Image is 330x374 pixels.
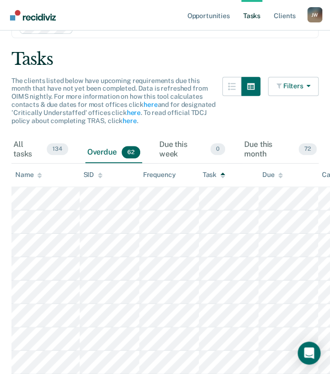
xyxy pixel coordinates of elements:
a: here [123,117,136,125]
span: The clients listed below have upcoming requirements due this month that have not yet been complet... [11,77,216,125]
div: Due this month72 [242,136,319,163]
div: Due this week0 [157,136,227,163]
a: here [127,109,141,116]
div: Overdue62 [85,142,142,163]
div: Open Intercom Messenger [298,342,320,364]
button: Profile dropdown button [307,7,322,22]
img: Recidiviz [10,10,56,21]
span: 72 [299,143,317,156]
div: Frequency [143,171,176,179]
div: Tasks [11,50,319,69]
div: Name [15,171,42,179]
span: 62 [122,146,140,158]
div: SID [83,171,103,179]
div: Due [262,171,283,179]
div: J W [307,7,322,22]
div: All tasks134 [11,136,70,163]
span: 0 [210,143,225,156]
div: Task [203,171,225,179]
button: Filters [268,77,319,96]
a: here [144,101,157,108]
span: 134 [47,143,68,156]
